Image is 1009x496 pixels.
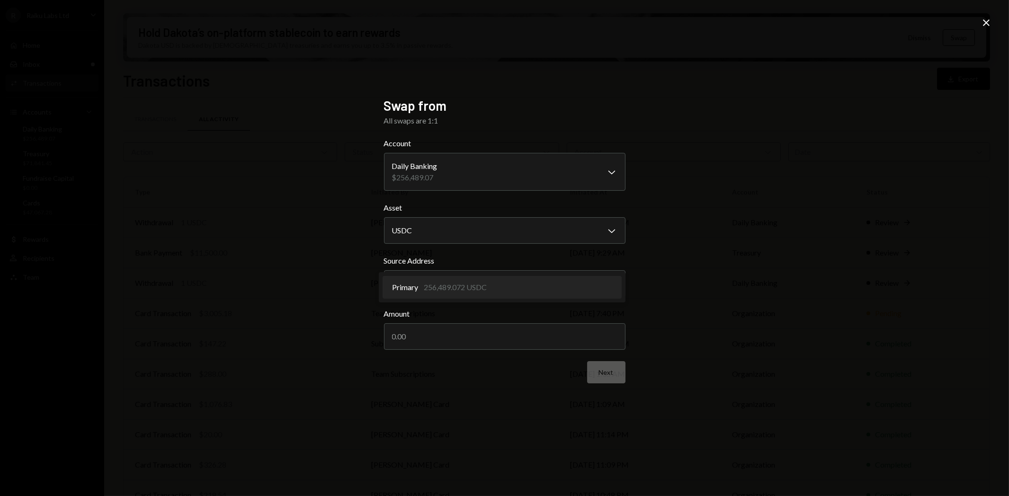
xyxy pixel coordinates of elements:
span: Primary [392,282,418,293]
button: Account [384,153,625,191]
button: Asset [384,217,625,244]
button: Source Address [384,270,625,297]
label: Amount [384,308,625,319]
div: 256,489.072 USDC [424,282,487,293]
label: Source Address [384,255,625,266]
input: 0.00 [384,323,625,350]
div: All swaps are 1:1 [384,115,625,126]
h2: Swap from [384,97,625,115]
label: Account [384,138,625,149]
label: Asset [384,202,625,213]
